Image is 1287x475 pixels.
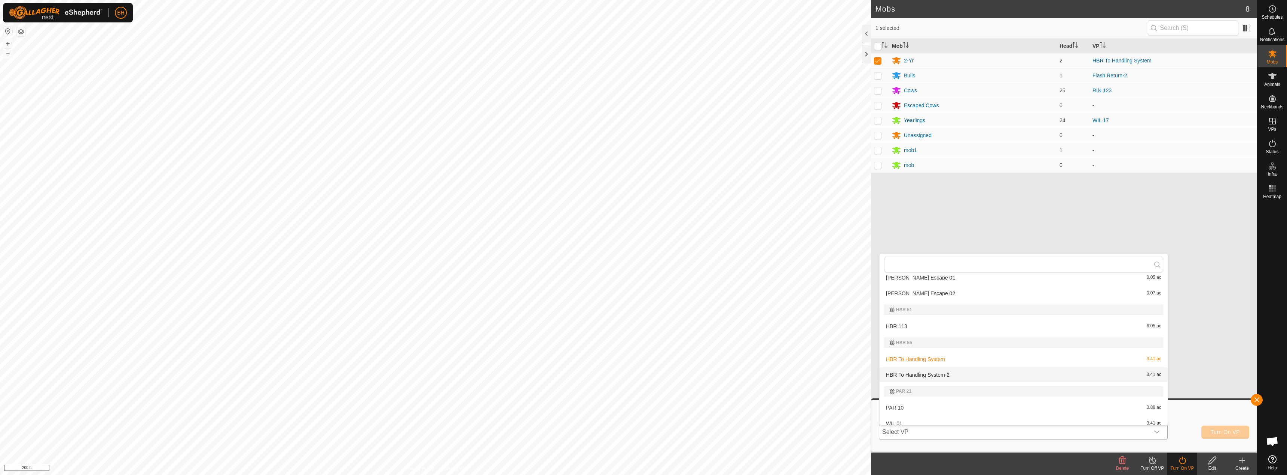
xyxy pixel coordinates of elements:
span: Neckbands [1261,105,1283,109]
li: WIL 01 [880,416,1168,431]
span: Turn On VP [1211,429,1240,435]
img: Gallagher Logo [9,6,103,19]
th: Mob [889,39,1057,53]
span: Status [1266,149,1278,154]
button: Map Layers [16,27,25,36]
li: HBR To Handling System [880,352,1168,367]
th: Head [1057,39,1089,53]
span: Heatmap [1263,194,1281,199]
div: HBR 51 [890,308,1157,312]
span: 3.41 ac [1147,421,1161,426]
span: HBR To Handling System [886,357,945,362]
span: 8 [1245,3,1250,15]
div: mob [904,161,914,169]
div: Turn Off VP [1137,465,1167,472]
div: Cows [904,87,917,95]
button: Reset Map [3,27,12,36]
span: 3.88 ac [1147,405,1161,410]
span: 0.07 ac [1147,291,1161,296]
a: Flash Return-2 [1092,73,1127,78]
span: 0 [1060,162,1063,168]
input: Search (S) [1148,20,1238,36]
div: HBR 55 [890,340,1157,345]
span: 0 [1060,102,1063,108]
span: 25 [1060,87,1066,93]
th: VP [1089,39,1257,53]
span: 0.05 ac [1147,275,1161,280]
p-sorticon: Activate to sort [903,43,909,49]
span: VPs [1268,127,1276,132]
div: Turn On VP [1167,465,1197,472]
div: Edit [1197,465,1227,472]
span: Select VP [879,425,1149,439]
div: 2-Yr [904,57,914,65]
span: 3.41 ac [1147,357,1161,362]
span: PAR 10 [886,405,904,410]
p-sorticon: Activate to sort [881,43,887,49]
td: - [1089,128,1257,143]
span: [PERSON_NAME] Escape 01 [886,275,955,280]
a: HBR To Handling System [1092,58,1152,64]
span: 1 [1060,73,1063,78]
span: 24 [1060,117,1066,123]
div: Escaped Cows [904,102,939,110]
div: Bulls [904,72,915,80]
div: dropdown trigger [1149,425,1164,439]
a: Contact Us [443,465,465,472]
div: Create [1227,465,1257,472]
h2: Mobs [875,4,1245,13]
td: - [1089,158,1257,173]
li: HBR 113 [880,319,1168,334]
div: Unassigned [904,132,932,139]
span: HBR To Handling System-2 [886,372,950,377]
span: Schedules [1262,15,1283,19]
li: Windham Escape 01 [880,270,1168,285]
span: 2 [1060,58,1063,64]
div: Yearlings [904,117,925,124]
span: HBR 113 [886,324,907,329]
td: - [1089,98,1257,113]
a: Privacy Policy [406,465,434,472]
span: Help [1268,466,1277,470]
p-sorticon: Activate to sort [1072,43,1078,49]
span: 1 [1060,147,1063,153]
span: 0 [1060,132,1063,138]
a: WIL 17 [1092,117,1109,123]
button: – [3,49,12,58]
span: BH [117,9,124,17]
li: HBR To Handling System-2 [880,367,1168,382]
a: Help [1257,452,1287,473]
a: Open chat [1261,430,1284,453]
span: Animals [1264,82,1280,87]
span: Notifications [1260,37,1284,42]
input: Search [884,257,1163,272]
div: mob1 [904,146,917,154]
li: PAR 10 [880,400,1168,415]
a: RIN 123 [1092,87,1112,93]
button: Turn On VP [1201,426,1249,439]
button: + [3,39,12,48]
span: [PERSON_NAME] Escape 02 [886,291,955,296]
span: WIL 01 [886,421,902,426]
span: Mobs [1267,60,1278,64]
li: Windham Escape 02 [880,286,1168,301]
span: Delete [1116,466,1129,471]
div: PAR 21 [890,389,1157,394]
p-sorticon: Activate to sort [1100,43,1106,49]
span: 6.05 ac [1147,324,1161,329]
span: Infra [1268,172,1277,176]
span: 3.41 ac [1147,372,1161,377]
span: 1 selected [875,24,1148,32]
td: - [1089,143,1257,158]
